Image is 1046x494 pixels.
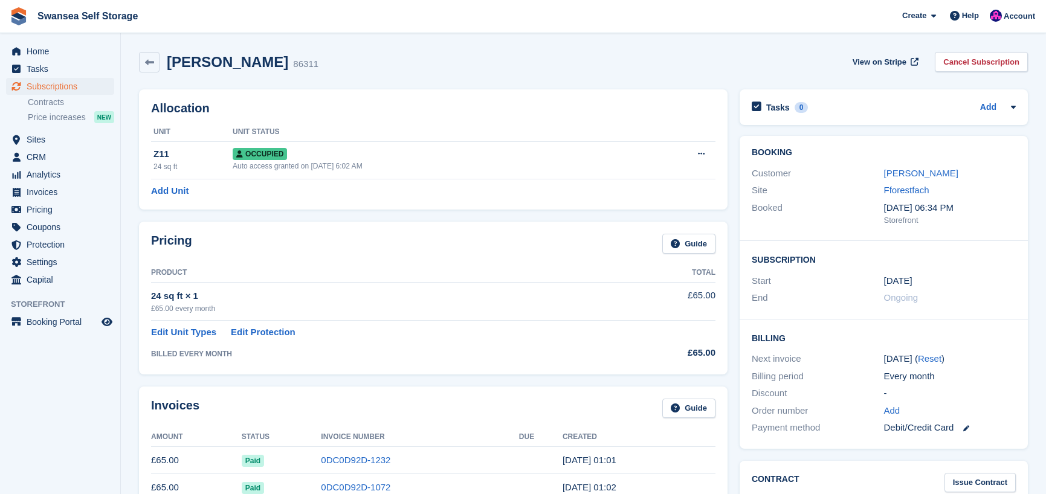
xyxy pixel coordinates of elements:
span: Pricing [27,201,99,218]
div: Payment method [752,421,884,435]
div: End [752,291,884,305]
span: Create [902,10,926,22]
span: Capital [27,271,99,288]
h2: [PERSON_NAME] [167,54,288,70]
a: menu [6,166,114,183]
a: menu [6,60,114,77]
div: - [884,387,1016,400]
span: Home [27,43,99,60]
a: menu [6,131,114,148]
th: Status [242,428,321,447]
div: Order number [752,404,884,418]
span: Analytics [27,166,99,183]
div: [DATE] 06:34 PM [884,201,1016,215]
th: Total [624,263,715,283]
a: Reset [918,353,941,364]
div: Customer [752,167,884,181]
span: View on Stripe [853,56,906,68]
a: menu [6,236,114,253]
a: menu [6,313,114,330]
a: Add [884,404,900,418]
span: Paid [242,482,264,494]
a: Swansea Self Storage [33,6,143,26]
a: Preview store [100,315,114,329]
h2: Subscription [752,253,1016,265]
div: BILLED EVERY MONTH [151,348,624,359]
div: Billing period [752,370,884,383]
h2: Tasks [766,102,790,113]
div: Next invoice [752,352,884,366]
th: Created [563,428,715,447]
span: Sites [27,131,99,148]
th: Invoice Number [321,428,518,447]
span: Storefront [11,298,120,310]
td: £65.00 [624,282,715,320]
div: Storefront [884,214,1016,226]
h2: Contract [752,473,799,493]
div: 24 sq ft [153,161,233,172]
div: 24 sq ft × 1 [151,289,624,303]
time: 2025-06-19 00:02:03 UTC [563,482,616,492]
div: Discount [752,387,884,400]
span: Settings [27,254,99,271]
th: Product [151,263,624,283]
a: 0DC0D92D-1232 [321,455,390,465]
span: Price increases [28,112,86,123]
th: Amount [151,428,242,447]
a: Edit Protection [231,326,295,339]
a: menu [6,149,114,165]
img: Donna Davies [990,10,1002,22]
div: £65.00 every month [151,303,624,314]
h2: Invoices [151,399,199,419]
span: Invoices [27,184,99,200]
a: menu [6,201,114,218]
span: Tasks [27,60,99,77]
a: 0DC0D92D-1072 [321,482,390,492]
div: 0 [795,102,809,113]
div: 86311 [293,57,318,71]
a: Guide [662,399,715,419]
h2: Booking [752,148,1016,158]
a: Cancel Subscription [935,52,1028,72]
div: Start [752,274,884,288]
td: £65.00 [151,447,242,474]
th: Due [519,428,563,447]
div: £65.00 [624,346,715,360]
span: CRM [27,149,99,165]
img: stora-icon-8386f47178a22dfd0bd8f6a31ec36ba5ce8667c1dd55bd0f319d3a0aa187defe.svg [10,7,28,25]
a: View on Stripe [848,52,921,72]
span: Ongoing [884,292,918,303]
a: menu [6,184,114,200]
h2: Pricing [151,234,192,254]
span: Help [962,10,979,22]
th: Unit [151,123,233,142]
span: Occupied [233,148,287,160]
a: Add [980,101,996,115]
th: Unit Status [233,123,636,142]
div: NEW [94,111,114,123]
span: Account [1004,10,1035,22]
div: Every month [884,370,1016,383]
a: Add Unit [151,184,189,198]
a: [PERSON_NAME] [884,168,958,178]
h2: Billing [752,332,1016,344]
div: [DATE] ( ) [884,352,1016,366]
div: Z11 [153,147,233,161]
a: menu [6,254,114,271]
a: menu [6,271,114,288]
a: menu [6,78,114,95]
a: Issue Contract [944,473,1016,493]
div: Site [752,184,884,197]
a: menu [6,219,114,236]
a: Fforestfach [884,185,929,195]
a: Guide [662,234,715,254]
time: 2025-07-19 00:01:37 UTC [563,455,616,465]
a: menu [6,43,114,60]
span: Subscriptions [27,78,99,95]
span: Paid [242,455,264,467]
a: Price increases NEW [28,111,114,124]
h2: Allocation [151,101,715,115]
time: 2025-05-19 00:00:00 UTC [884,274,912,288]
div: Debit/Credit Card [884,421,1016,435]
span: Coupons [27,219,99,236]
